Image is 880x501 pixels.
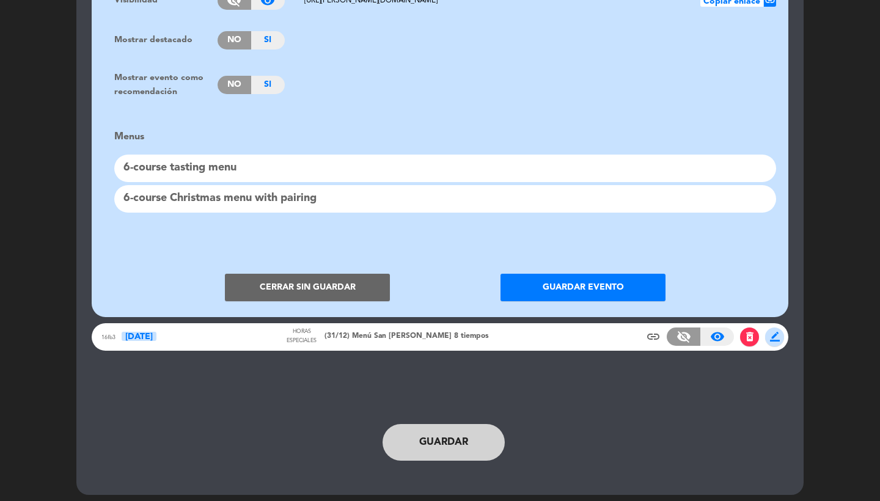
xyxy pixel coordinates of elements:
[114,129,776,145] div: Menus
[218,76,251,94] span: No
[324,331,489,343] span: (31/12) Menú San [PERSON_NAME] 8 tiempos
[744,331,756,343] span: delete_forever
[501,274,665,301] button: Guardar evento
[251,31,285,49] span: Si
[114,185,776,213] div: 6-course Christmas menu with pairing
[114,73,204,96] span: Mostrar evento como recomendación
[218,31,251,49] span: No
[114,155,776,182] div: 6-course tasting menu
[101,335,116,340] span: 16fb3
[285,327,318,345] div: Horas especiales
[114,35,193,44] span: Mostrar destacado
[251,76,285,94] span: Si
[710,329,725,344] span: visibility_on
[122,332,156,341] span: [DATE]
[676,329,691,344] span: visibility_off
[383,424,505,461] button: Guardar
[225,274,390,301] button: Cerrar sin guardar
[419,434,468,450] span: Guardar
[770,332,780,342] span: border_color
[646,329,661,344] span: insert_link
